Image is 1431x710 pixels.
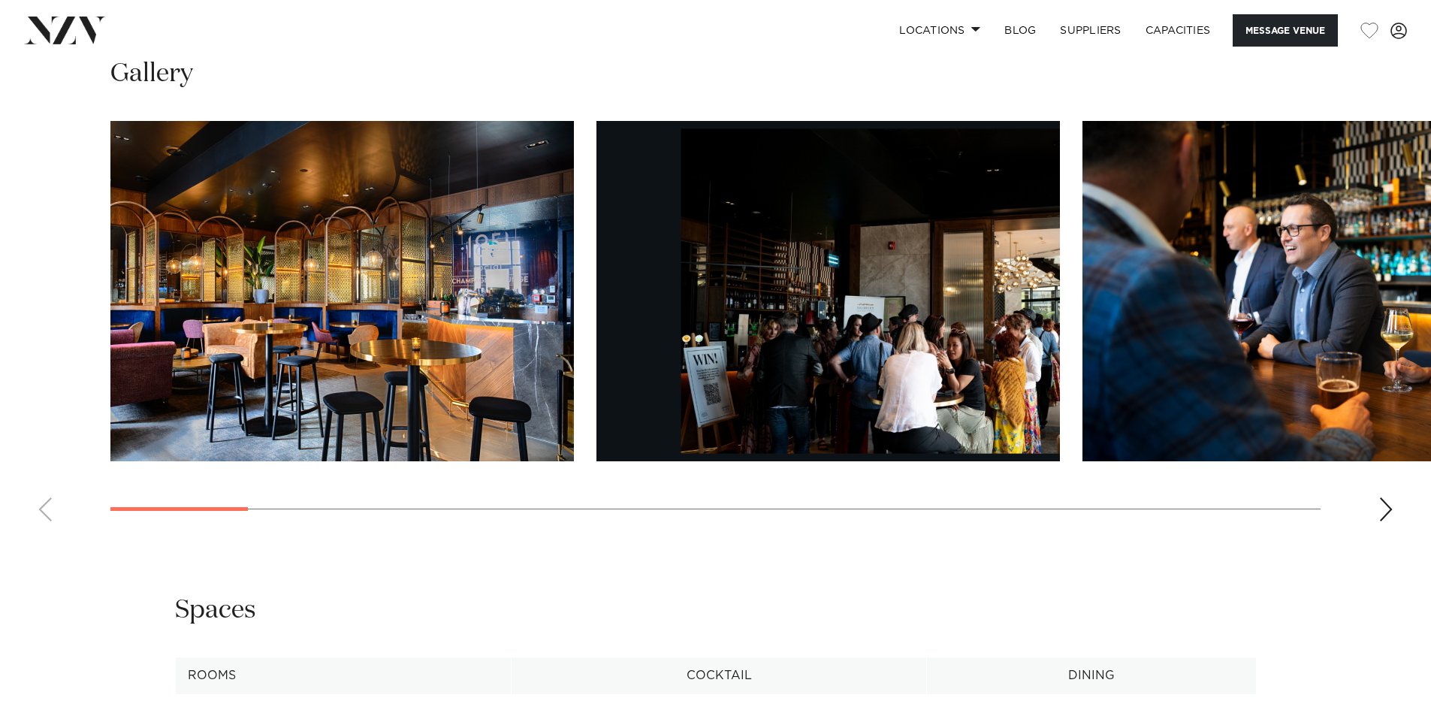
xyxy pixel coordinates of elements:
h2: Gallery [110,57,193,91]
a: Locations [887,14,992,47]
img: nzv-logo.png [24,17,106,44]
swiper-slide: 2 / 22 [596,121,1060,461]
th: Rooms [175,657,511,694]
button: Message Venue [1233,14,1338,47]
th: Cocktail [511,657,926,694]
th: Dining [927,657,1256,694]
a: BLOG [992,14,1048,47]
a: Capacities [1134,14,1223,47]
a: SUPPLIERS [1048,14,1133,47]
swiper-slide: 1 / 22 [110,121,574,461]
h2: Spaces [175,594,256,627]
